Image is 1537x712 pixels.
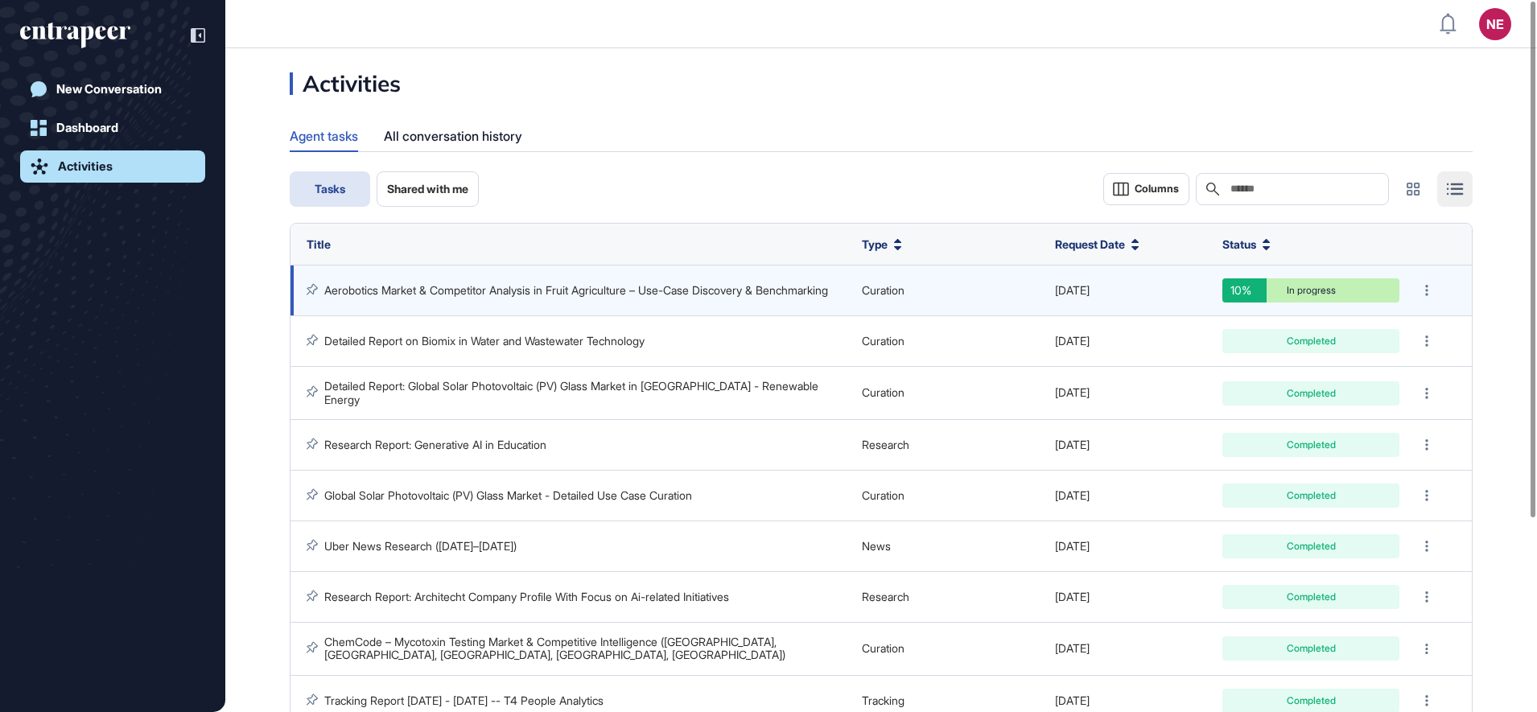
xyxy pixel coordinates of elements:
[862,236,888,253] span: Type
[1234,644,1387,653] div: Completed
[56,121,118,135] div: Dashboard
[384,121,522,152] div: All conversation history
[862,385,904,399] span: Curation
[324,590,729,603] a: Research Report: Architecht Company Profile With Focus on Ai-related Initiatives
[1135,183,1179,195] span: Columns
[1234,286,1387,295] div: In progress
[324,283,828,297] a: Aerobotics Market & Competitor Analysis in Fruit Agriculture – Use-Case Discovery & Benchmarking
[1222,278,1267,302] div: 10%
[1234,541,1387,551] div: Completed
[387,183,468,195] span: Shared with me
[1055,590,1090,603] span: [DATE]
[1234,336,1387,346] div: Completed
[1055,236,1125,253] span: Request Date
[324,539,517,553] a: Uber News Research ([DATE]–[DATE])
[290,72,401,95] div: Activities
[324,379,822,405] a: Detailed Report: Global Solar Photovoltaic (PV) Glass Market in [GEOGRAPHIC_DATA] - Renewable Energy
[862,283,904,297] span: Curation
[315,183,345,195] span: Tasks
[862,539,891,553] span: News
[56,82,162,97] div: New Conversation
[862,334,904,348] span: Curation
[307,237,331,251] span: Title
[20,150,205,183] a: Activities
[20,23,130,48] div: entrapeer-logo
[862,488,904,502] span: Curation
[1055,438,1090,451] span: [DATE]
[324,693,604,707] a: Tracking Report [DATE] - [DATE] -- T4 People Analytics
[1055,236,1139,253] button: Request Date
[58,159,113,174] div: Activities
[862,693,904,707] span: Tracking
[1055,283,1090,297] span: [DATE]
[862,641,904,655] span: Curation
[324,438,546,451] a: Research Report: Generative AI in Education
[1055,641,1090,655] span: [DATE]
[1055,385,1090,399] span: [DATE]
[1055,539,1090,553] span: [DATE]
[324,488,692,502] a: Global Solar Photovoltaic (PV) Glass Market - Detailed Use Case Curation
[1222,236,1256,253] span: Status
[1234,696,1387,706] div: Completed
[1222,236,1271,253] button: Status
[862,590,909,603] span: Research
[1234,592,1387,602] div: Completed
[1055,334,1090,348] span: [DATE]
[862,438,909,451] span: Research
[290,121,358,150] div: Agent tasks
[1055,488,1090,502] span: [DATE]
[1234,491,1387,500] div: Completed
[862,236,902,253] button: Type
[20,112,205,144] a: Dashboard
[1055,693,1090,707] span: [DATE]
[1479,8,1511,40] button: NE
[20,73,205,105] a: New Conversation
[1234,440,1387,450] div: Completed
[324,334,645,348] a: Detailed Report on Biomix in Water and Wastewater Technology
[324,635,785,661] a: ChemCode – Mycotoxin Testing Market & Competitive Intelligence ([GEOGRAPHIC_DATA], [GEOGRAPHIC_DA...
[1234,389,1387,398] div: Completed
[377,171,479,207] button: Shared with me
[1103,173,1189,205] button: Columns
[290,171,370,207] button: Tasks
